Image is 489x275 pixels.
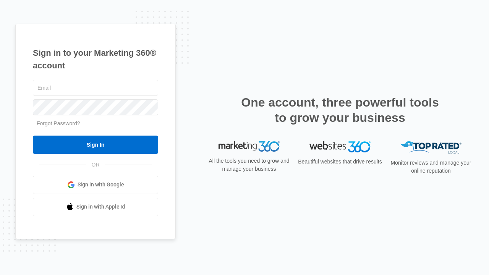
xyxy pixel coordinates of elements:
[33,80,158,96] input: Email
[239,95,441,125] h2: One account, three powerful tools to grow your business
[206,157,292,173] p: All the tools you need to grow and manage your business
[76,203,125,211] span: Sign in with Apple Id
[388,159,474,175] p: Monitor reviews and manage your online reputation
[37,120,80,126] a: Forgot Password?
[33,136,158,154] input: Sign In
[309,141,371,152] img: Websites 360
[219,141,280,152] img: Marketing 360
[400,141,461,154] img: Top Rated Local
[33,198,158,216] a: Sign in with Apple Id
[33,47,158,72] h1: Sign in to your Marketing 360® account
[78,181,124,189] span: Sign in with Google
[33,176,158,194] a: Sign in with Google
[297,158,383,166] p: Beautiful websites that drive results
[86,161,105,169] span: OR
